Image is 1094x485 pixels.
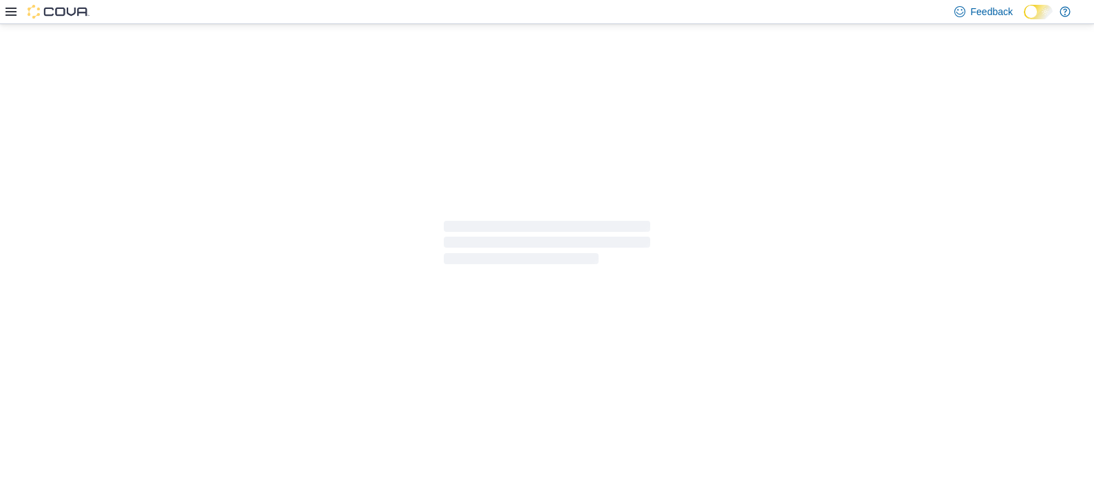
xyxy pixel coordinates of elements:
span: Loading [444,224,650,268]
input: Dark Mode [1024,5,1053,19]
span: Dark Mode [1024,19,1025,20]
img: Cova [28,5,89,19]
span: Feedback [971,5,1013,19]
